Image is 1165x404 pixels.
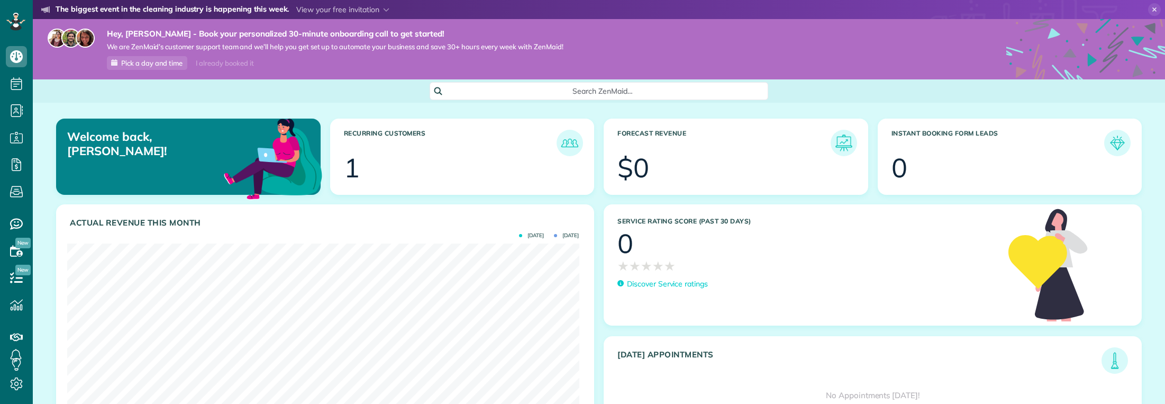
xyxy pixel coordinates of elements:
div: 1 [344,155,360,181]
span: New [15,238,31,248]
h3: Service Rating score (past 30 days) [617,218,998,225]
img: icon_form_leads-04211a6a04a5b2264e4ee56bc0799ec3eb69b7e499cbb523a139df1d13a81ae0.png [1107,132,1128,154]
img: maria-72a9807cf96188c08ef61303f053569d2e2a8a1cde33d635c8a3ac13582a053d.jpg [48,29,67,48]
img: jorge-587dff0eeaa6aab1f244e6dc62b8924c3b6ad411094392a53c71c6c4a576187d.jpg [61,29,80,48]
span: [DATE] [519,233,544,238]
h3: Recurring Customers [344,130,557,156]
a: Discover Service ratings [617,279,708,290]
h3: Instant Booking Form Leads [891,130,1105,156]
img: michelle-19f622bdf1676172e81f8f8fba1fb50e276960ebfe0243fe18214015130c80e4.jpg [76,29,95,48]
a: Pick a day and time [107,56,187,70]
img: icon_forecast_revenue-8c13a41c7ed35a8dcfafea3cbb826a0462acb37728057bba2d056411b612bbbe.png [833,132,854,154]
span: ★ [641,257,652,275]
span: We are ZenMaid’s customer support team and we’ll help you get set up to automate your business an... [107,42,563,51]
span: ★ [664,257,676,275]
p: Welcome back, [PERSON_NAME]! [67,130,236,158]
div: $0 [617,155,649,181]
h3: Actual Revenue this month [70,218,583,228]
div: 0 [617,230,633,257]
img: icon_recurring_customers-cf858462ba22bcd05b5a5880d41d6543d210077de5bb9ebc9590e49fd87d84ed.png [559,132,580,154]
span: New [15,265,31,275]
span: [DATE] [554,233,579,238]
p: Discover Service ratings [627,279,708,290]
strong: The biggest event in the cleaning industry is happening this week. [56,4,289,16]
span: Pick a day and time [121,59,183,67]
h3: Forecast Revenue [617,130,831,156]
div: 0 [891,155,907,181]
span: ★ [629,257,641,275]
h3: [DATE] Appointments [617,350,1102,374]
span: ★ [617,257,629,275]
img: icon_todays_appointments-901f7ab196bb0bea1936b74009e4eb5ffbc2d2711fa7634e0d609ed5ef32b18b.png [1104,350,1125,371]
img: dashboard_welcome-42a62b7d889689a78055ac9021e634bf52bae3f8056760290aed330b23ab8690.png [222,106,324,209]
span: ★ [652,257,664,275]
div: I already booked it [189,57,260,70]
strong: Hey, [PERSON_NAME] - Book your personalized 30-minute onboarding call to get started! [107,29,563,39]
